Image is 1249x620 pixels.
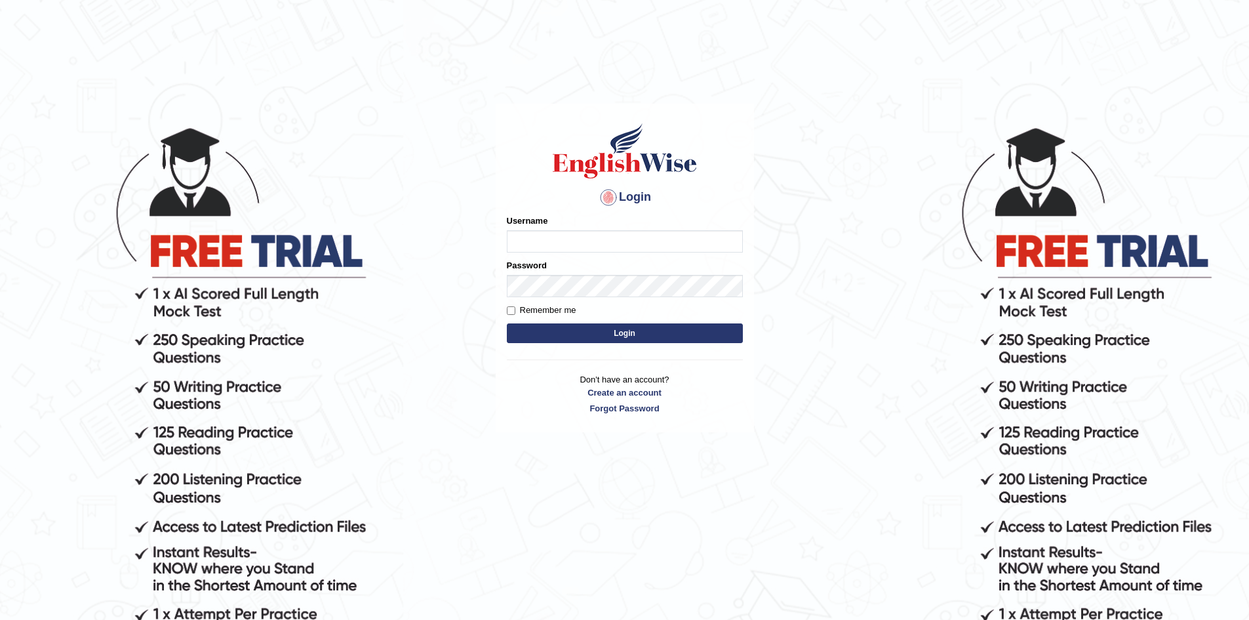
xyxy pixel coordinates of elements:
label: Remember me [507,304,576,317]
button: Login [507,323,743,343]
p: Don't have an account? [507,373,743,414]
input: Remember me [507,306,515,315]
h4: Login [507,187,743,208]
label: Username [507,215,548,227]
a: Create an account [507,386,743,399]
img: Logo of English Wise sign in for intelligent practice with AI [550,121,700,180]
label: Password [507,259,547,272]
a: Forgot Password [507,402,743,415]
